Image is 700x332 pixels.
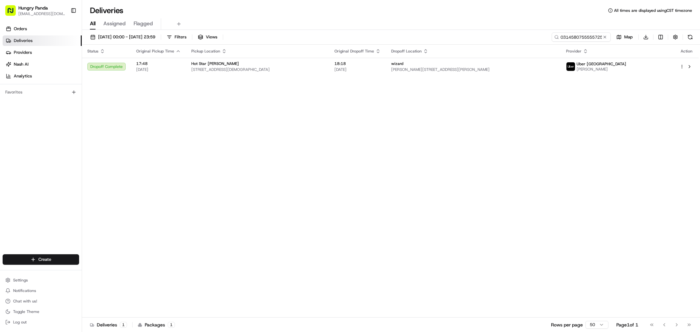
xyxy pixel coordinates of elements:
[3,254,79,265] button: Create
[98,34,155,40] span: [DATE] 00:00 - [DATE] 23:59
[136,61,181,66] span: 17:48
[3,318,79,327] button: Log out
[614,8,692,13] span: All times are displayed using CST timezone
[90,322,127,328] div: Deliveries
[87,32,158,42] button: [DATE] 00:00 - [DATE] 23:59
[680,49,693,54] div: Action
[3,307,79,316] button: Toggle Theme
[18,11,65,16] button: [EMAIL_ADDRESS][DOMAIN_NAME]
[13,299,37,304] span: Chat with us!
[391,49,422,54] span: Dropoff Location
[164,32,189,42] button: Filters
[3,3,68,18] button: Hungry Panda[EMAIL_ADDRESS][DOMAIN_NAME]
[551,322,583,328] p: Rows per page
[38,257,51,262] span: Create
[577,61,626,67] span: Uber [GEOGRAPHIC_DATA]
[136,67,181,72] span: [DATE]
[191,49,220,54] span: Pickup Location
[624,34,633,40] span: Map
[175,34,186,40] span: Filters
[14,73,32,79] span: Analytics
[566,49,582,54] span: Provider
[14,61,29,67] span: Nash AI
[87,49,98,54] span: Status
[13,320,27,325] span: Log out
[391,67,556,72] span: [PERSON_NAME][STREET_ADDRESS][PERSON_NAME]
[3,47,82,58] a: Providers
[14,38,32,44] span: Deliveries
[3,71,82,81] a: Analytics
[13,309,39,314] span: Toggle Theme
[103,20,126,28] span: Assigned
[195,32,220,42] button: Views
[3,35,82,46] a: Deliveries
[191,61,239,66] span: Hot Star [PERSON_NAME]
[191,67,324,72] span: [STREET_ADDRESS][DEMOGRAPHIC_DATA]
[90,5,123,16] h1: Deliveries
[3,286,79,295] button: Notifications
[391,61,403,66] span: wizard
[13,278,28,283] span: Settings
[3,87,79,97] div: Favorites
[613,32,636,42] button: Map
[138,322,175,328] div: Packages
[616,322,638,328] div: Page 1 of 1
[334,67,381,72] span: [DATE]
[3,276,79,285] button: Settings
[334,49,374,54] span: Original Dropoff Time
[120,322,127,328] div: 1
[14,26,27,32] span: Orders
[334,61,381,66] span: 18:18
[18,5,48,11] button: Hungry Panda
[686,32,695,42] button: Refresh
[136,49,174,54] span: Original Pickup Time
[552,32,611,42] input: Type to search
[206,34,217,40] span: Views
[134,20,153,28] span: Flagged
[3,297,79,306] button: Chat with us!
[577,67,626,72] span: [PERSON_NAME]
[566,62,575,71] img: uber-new-logo.jpeg
[3,24,82,34] a: Orders
[3,59,82,70] a: Nash AI
[13,288,36,293] span: Notifications
[90,20,95,28] span: All
[168,322,175,328] div: 1
[14,50,32,55] span: Providers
